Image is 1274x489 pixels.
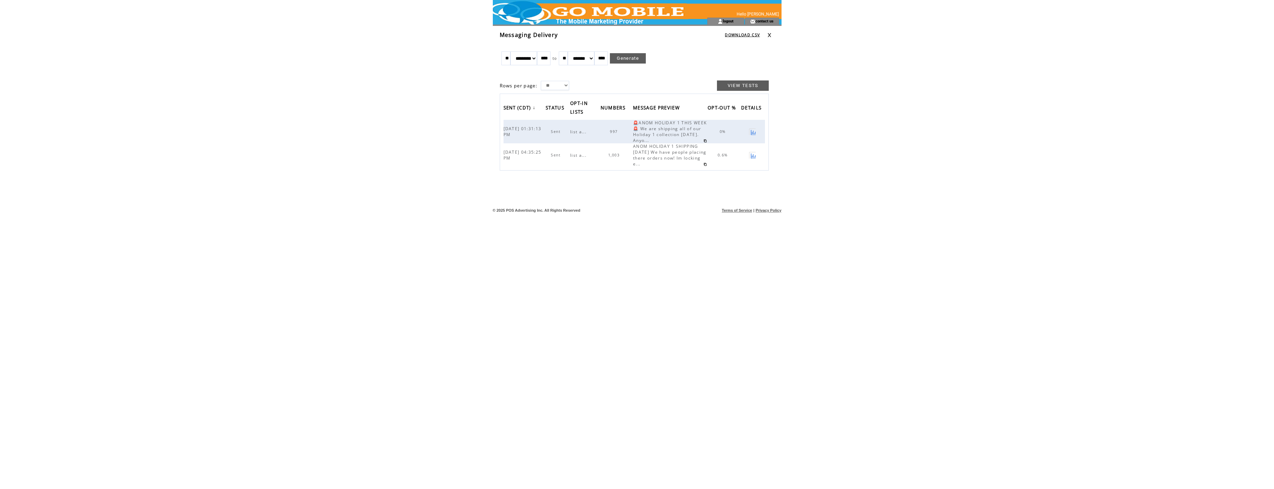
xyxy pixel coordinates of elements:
[708,103,739,114] a: OPT-OUT %
[708,103,738,114] span: OPT-OUT %
[551,129,562,134] span: Sent
[504,103,537,114] a: SENT (CDT)↓
[720,129,728,134] span: 0%
[633,103,683,114] a: MESSAGE PREVIEW
[633,120,707,143] span: 🚨ANOM HOLIDAY 1 THIS WEEK🚨 We are shipping all of our Holiday 1 collection [DATE]. Anyo...
[633,143,707,167] span: ANOM HOLIDAY 1 SHIPPING [DATE] We have people placing there orders now! Im locking e...
[601,103,629,114] a: NUMBERS
[755,19,774,23] a: contact us
[610,53,646,64] a: Generate
[633,103,681,114] span: MESSAGE PREVIEW
[500,83,538,89] span: Rows per page:
[723,19,734,23] a: logout
[717,80,769,91] a: VIEW TESTS
[610,129,619,134] span: 997
[546,103,568,114] a: STATUS
[750,19,755,24] img: contact_us_icon.gif
[601,103,627,114] span: NUMBERS
[504,126,542,137] span: [DATE] 01:31:13 PM
[570,98,588,118] span: OPT-IN LISTS
[718,19,723,24] img: account_icon.gif
[756,208,782,212] a: Privacy Policy
[737,12,779,17] span: Hello [PERSON_NAME]
[725,32,760,37] a: DOWNLOAD CSV
[546,103,566,114] span: STATUS
[551,153,562,157] span: Sent
[493,208,581,212] span: © 2025 POS Advertising Inc. All Rights Reserved
[570,129,588,135] span: list a...
[504,103,533,114] span: SENT (CDT)
[718,153,729,157] span: 0.6%
[504,149,542,161] span: [DATE] 04:35:25 PM
[722,208,752,212] a: Terms of Service
[608,153,622,157] span: 1,003
[500,31,558,39] span: Messaging Delivery
[741,103,763,114] span: DETAILS
[553,56,557,61] span: to
[570,152,588,158] span: list a...
[753,208,754,212] span: |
